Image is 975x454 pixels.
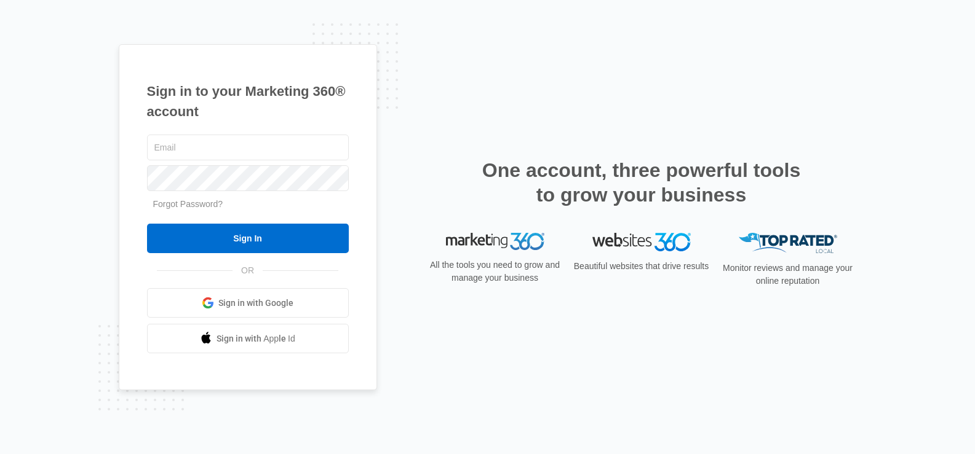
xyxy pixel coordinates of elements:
span: Sign in with Google [218,297,293,310]
h1: Sign in to your Marketing 360® account [147,81,349,122]
p: Beautiful websites that drive results [573,260,710,273]
p: Monitor reviews and manage your online reputation [719,262,857,288]
img: Top Rated Local [739,233,837,253]
input: Sign In [147,224,349,253]
span: Sign in with Apple Id [217,332,295,345]
img: Marketing 360 [446,233,544,250]
a: Sign in with Apple Id [147,324,349,353]
a: Forgot Password? [153,199,223,209]
img: Websites 360 [592,233,691,251]
h2: One account, three powerful tools to grow your business [479,158,805,207]
p: All the tools you need to grow and manage your business [426,259,564,284]
a: Sign in with Google [147,288,349,318]
span: OR [233,264,263,277]
input: Email [147,135,349,160]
